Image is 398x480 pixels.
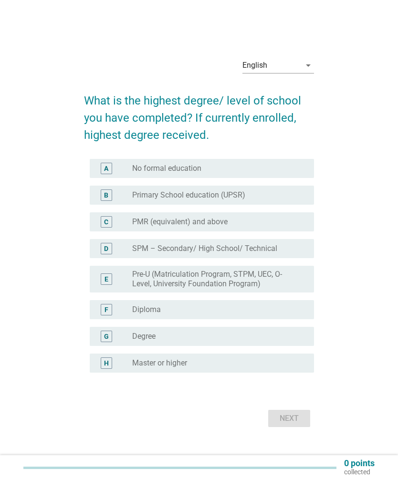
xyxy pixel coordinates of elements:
label: No formal education [132,164,201,173]
div: G [104,332,109,342]
div: A [104,164,108,174]
i: arrow_drop_down [303,60,314,71]
div: B [104,190,108,200]
label: SPM – Secondary/ High School/ Technical [132,244,277,253]
p: 0 points [344,459,375,468]
label: Diploma [132,305,161,314]
h2: What is the highest degree/ level of school you have completed? If currently enrolled, highest de... [84,83,314,144]
div: English [242,61,267,70]
label: Degree [132,332,156,341]
div: C [104,217,108,227]
label: Primary School education (UPSR) [132,190,245,200]
div: E [105,274,108,284]
div: H [104,358,109,368]
label: Pre-U (Matriculation Program, STPM, UEC, O-Level, University Foundation Program) [132,270,298,289]
label: Master or higher [132,358,187,368]
label: PMR (equivalent) and above [132,217,228,227]
p: collected [344,468,375,476]
div: F [105,305,108,315]
div: D [104,244,108,254]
